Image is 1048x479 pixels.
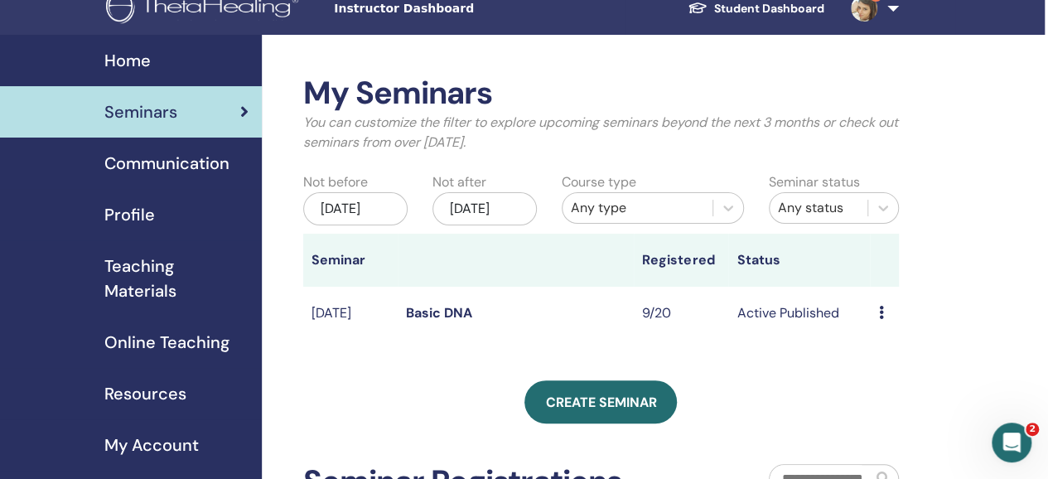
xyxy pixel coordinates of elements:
a: Create seminar [524,380,677,423]
label: Seminar status [769,172,860,192]
div: Any type [571,198,704,218]
label: Course type [562,172,636,192]
span: Home [104,48,151,73]
p: You can customize the filter to explore upcoming seminars beyond the next 3 months or check out s... [303,113,899,152]
h2: My Seminars [303,75,899,113]
th: Registered [634,234,728,287]
label: Not after [432,172,486,192]
td: [DATE] [303,287,398,341]
label: Not before [303,172,368,192]
img: graduation-cap-white.svg [688,1,708,15]
span: Online Teaching [104,330,229,355]
span: Seminars [104,99,177,124]
td: Active Published [728,287,870,341]
span: Communication [104,151,229,176]
a: Basic DNA [406,304,472,322]
span: Create seminar [545,394,656,411]
span: Teaching Materials [104,254,249,303]
span: 2 [1026,423,1039,436]
span: Profile [104,202,155,227]
div: Any status [778,198,859,218]
th: Seminar [303,234,398,287]
div: [DATE] [303,192,408,225]
div: [DATE] [432,192,537,225]
th: Status [728,234,870,287]
td: 9/20 [634,287,728,341]
span: My Account [104,433,199,457]
iframe: Intercom live chat [992,423,1031,462]
span: Resources [104,381,186,406]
